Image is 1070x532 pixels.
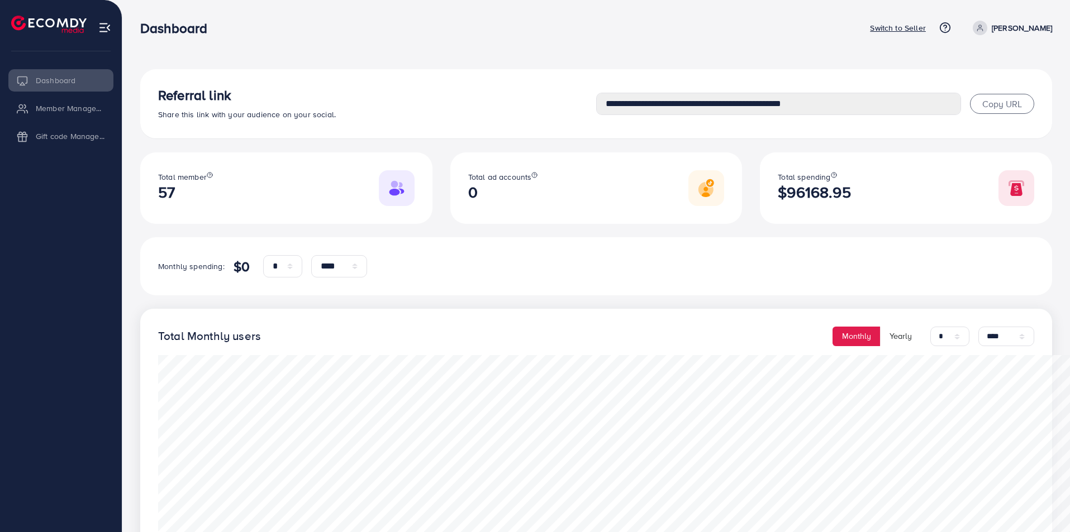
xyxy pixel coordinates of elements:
[468,183,538,202] h2: 0
[140,20,216,36] h3: Dashboard
[98,21,111,34] img: menu
[778,171,830,183] span: Total spending
[158,109,336,120] span: Share this link with your audience on your social.
[870,21,926,35] p: Switch to Seller
[234,258,250,275] h4: $0
[982,98,1022,110] span: Copy URL
[778,183,850,202] h2: $96168.95
[158,329,261,343] h4: Total Monthly users
[970,94,1034,114] button: Copy URL
[158,183,213,202] h2: 57
[158,260,225,273] p: Monthly spending:
[468,171,532,183] span: Total ad accounts
[688,170,724,206] img: Responsive image
[11,16,87,33] img: logo
[379,170,415,206] img: Responsive image
[998,170,1034,206] img: Responsive image
[158,171,207,183] span: Total member
[833,327,881,346] button: Monthly
[158,87,596,103] h3: Referral link
[880,327,921,346] button: Yearly
[968,21,1052,35] a: [PERSON_NAME]
[992,21,1052,35] p: [PERSON_NAME]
